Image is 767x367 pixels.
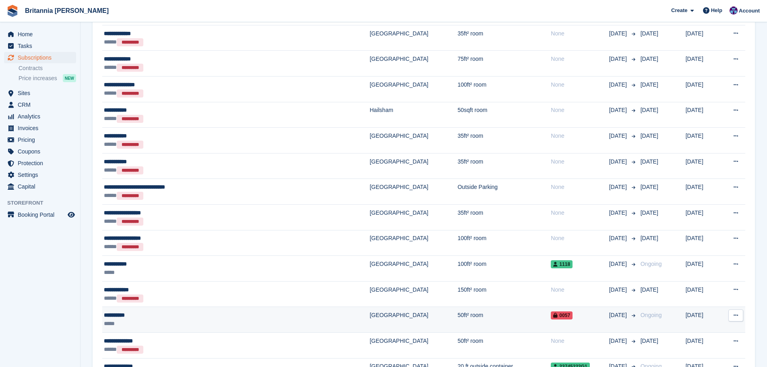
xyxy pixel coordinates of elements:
[457,25,551,51] td: 35ft² room
[457,281,551,307] td: 150ft² room
[686,128,720,153] td: [DATE]
[457,333,551,359] td: 50ft² room
[4,122,76,134] a: menu
[641,338,658,344] span: [DATE]
[686,333,720,359] td: [DATE]
[730,6,738,15] img: Becca Clark
[551,286,609,294] div: None
[686,25,720,51] td: [DATE]
[686,77,720,102] td: [DATE]
[457,51,551,77] td: 75ft² room
[551,158,609,166] div: None
[641,30,658,37] span: [DATE]
[370,333,457,359] td: [GEOGRAPHIC_DATA]
[686,256,720,282] td: [DATE]
[686,51,720,77] td: [DATE]
[4,158,76,169] a: menu
[641,312,662,318] span: Ongoing
[370,77,457,102] td: [GEOGRAPHIC_DATA]
[686,205,720,230] td: [DATE]
[19,74,76,83] a: Price increases NEW
[641,107,658,113] span: [DATE]
[457,307,551,333] td: 50ft² room
[19,64,76,72] a: Contracts
[7,199,80,207] span: Storefront
[4,87,76,99] a: menu
[686,230,720,256] td: [DATE]
[551,106,609,114] div: None
[641,209,658,216] span: [DATE]
[609,158,628,166] span: [DATE]
[551,337,609,345] div: None
[4,40,76,52] a: menu
[457,77,551,102] td: 100ft² room
[686,153,720,179] td: [DATE]
[370,51,457,77] td: [GEOGRAPHIC_DATA]
[551,132,609,140] div: None
[457,230,551,256] td: 100ft² room
[4,169,76,180] a: menu
[370,307,457,333] td: [GEOGRAPHIC_DATA]
[370,256,457,282] td: [GEOGRAPHIC_DATA]
[18,87,66,99] span: Sites
[370,205,457,230] td: [GEOGRAPHIC_DATA]
[686,307,720,333] td: [DATE]
[641,158,658,165] span: [DATE]
[686,281,720,307] td: [DATE]
[370,25,457,51] td: [GEOGRAPHIC_DATA]
[551,209,609,217] div: None
[4,29,76,40] a: menu
[18,209,66,220] span: Booking Portal
[609,106,628,114] span: [DATE]
[18,146,66,157] span: Coupons
[18,122,66,134] span: Invoices
[18,134,66,145] span: Pricing
[609,183,628,191] span: [DATE]
[19,75,57,82] span: Price increases
[641,235,658,241] span: [DATE]
[370,230,457,256] td: [GEOGRAPHIC_DATA]
[4,209,76,220] a: menu
[609,81,628,89] span: [DATE]
[609,337,628,345] span: [DATE]
[641,261,662,267] span: Ongoing
[370,102,457,128] td: Hailsham
[739,7,760,15] span: Account
[18,99,66,110] span: CRM
[370,153,457,179] td: [GEOGRAPHIC_DATA]
[66,210,76,220] a: Preview store
[18,169,66,180] span: Settings
[18,29,66,40] span: Home
[457,128,551,153] td: 35ft² room
[609,286,628,294] span: [DATE]
[370,179,457,205] td: [GEOGRAPHIC_DATA]
[4,52,76,63] a: menu
[551,234,609,243] div: None
[4,111,76,122] a: menu
[551,311,573,319] span: 0057
[609,209,628,217] span: [DATE]
[641,184,658,190] span: [DATE]
[6,5,19,17] img: stora-icon-8386f47178a22dfd0bd8f6a31ec36ba5ce8667c1dd55bd0f319d3a0aa187defe.svg
[4,99,76,110] a: menu
[609,132,628,140] span: [DATE]
[686,179,720,205] td: [DATE]
[370,128,457,153] td: [GEOGRAPHIC_DATA]
[18,52,66,63] span: Subscriptions
[551,260,573,268] span: 1118
[4,146,76,157] a: menu
[18,158,66,169] span: Protection
[609,55,628,63] span: [DATE]
[457,205,551,230] td: 35ft² room
[457,153,551,179] td: 35ft² room
[22,4,112,17] a: Britannia [PERSON_NAME]
[18,111,66,122] span: Analytics
[457,102,551,128] td: 50sqft room
[686,102,720,128] td: [DATE]
[551,29,609,38] div: None
[711,6,722,15] span: Help
[63,74,76,82] div: NEW
[609,311,628,319] span: [DATE]
[457,256,551,282] td: 100ft² room
[641,133,658,139] span: [DATE]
